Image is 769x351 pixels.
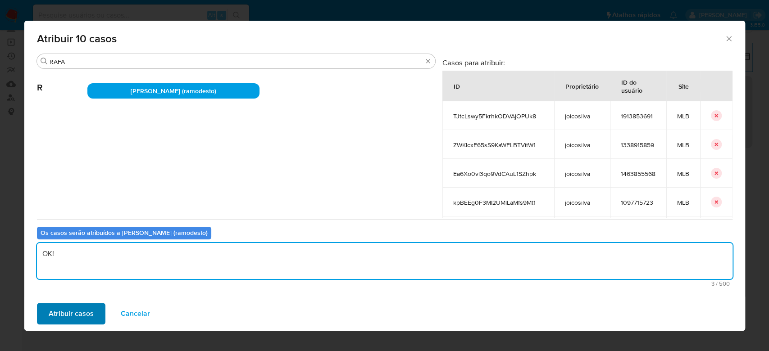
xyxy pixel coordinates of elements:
[565,198,599,207] span: joicosilva
[50,58,423,66] input: Analista de pesquisa
[40,281,730,287] span: Máximo de 500 caracteres
[49,304,94,324] span: Atribuir casos
[677,112,689,120] span: MLB
[41,58,48,65] button: Procurar
[621,170,655,178] span: 1463855568
[24,21,745,331] div: assign-modal
[453,141,543,149] span: ZWKlcxE65sS9KaWFLBTVitW1
[121,304,150,324] span: Cancelar
[555,75,610,97] div: Proprietário
[37,303,105,324] button: Atribuir casos
[453,198,543,207] span: kpBEEg0F3MI2UMlLaMfs9Mt1
[711,139,722,150] button: icon-button
[109,303,162,324] button: Cancelar
[565,112,599,120] span: joicosilva
[621,112,655,120] span: 1913853691
[453,170,543,178] span: Ea6Xo0vl3qo9VdCAuL1SZhpk
[677,170,689,178] span: MLB
[37,69,87,93] span: R
[41,228,208,237] b: Os casos serão atribuídos a [PERSON_NAME] (ramodesto)
[621,198,655,207] span: 1097715723
[711,168,722,179] button: icon-button
[724,34,733,42] button: Fechar a janela
[453,112,543,120] span: TJtcLswy5FkrhkODVAjOPUk8
[37,33,725,44] span: Atribuir 10 casos
[424,58,432,65] button: Apagar busca
[442,58,733,67] h3: Casos para atribuir:
[443,75,471,97] div: ID
[621,141,655,149] span: 1338915859
[677,198,689,207] span: MLB
[37,243,733,279] textarea: OK!
[565,141,599,149] span: joicosilva
[610,71,666,101] div: ID do usuário
[677,141,689,149] span: MLB
[668,75,700,97] div: Site
[87,83,259,99] div: [PERSON_NAME] (ramodesto)
[131,86,216,95] span: [PERSON_NAME] (ramodesto)
[711,110,722,121] button: icon-button
[711,197,722,207] button: icon-button
[565,170,599,178] span: joicosilva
